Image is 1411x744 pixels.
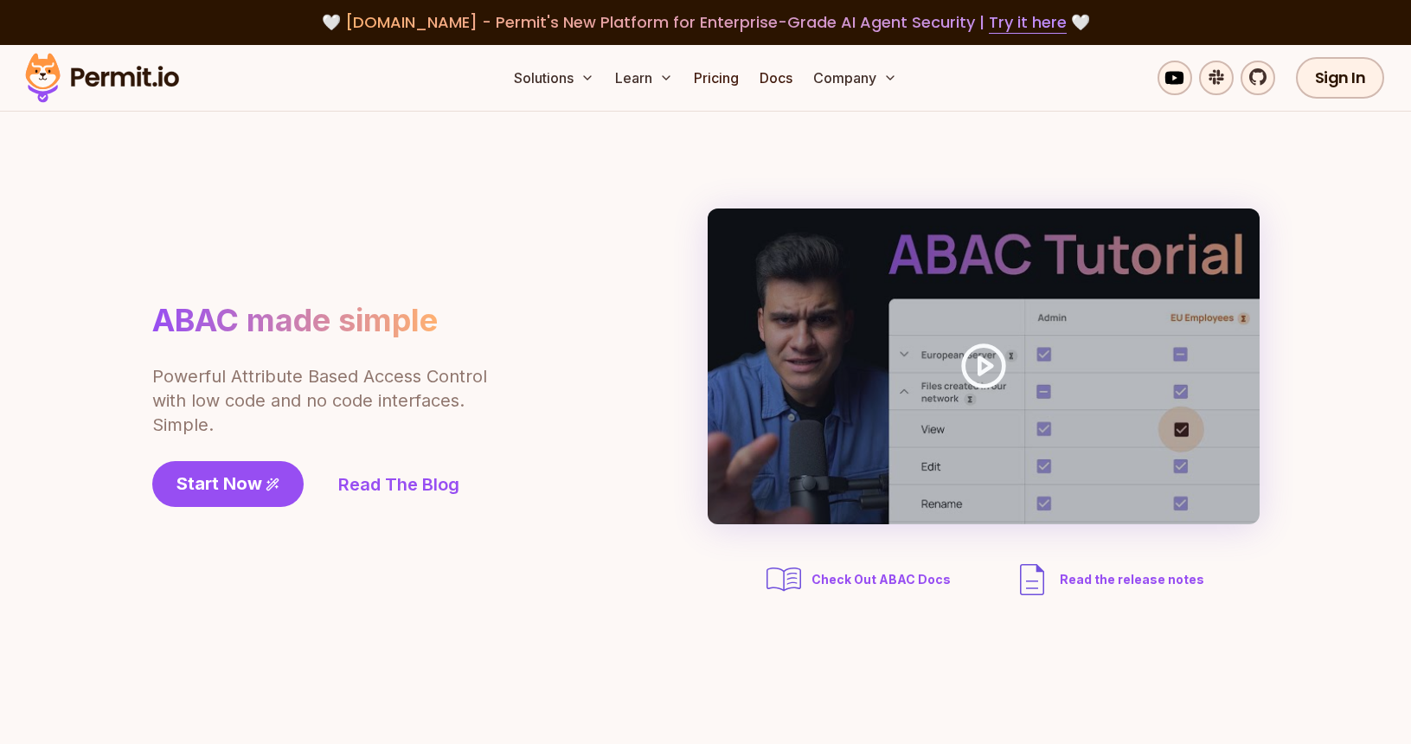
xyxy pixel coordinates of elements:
[811,571,951,588] span: Check Out ABAC Docs
[687,61,746,95] a: Pricing
[176,471,262,496] span: Start Now
[17,48,187,107] img: Permit logo
[1011,559,1053,600] img: description
[152,364,490,437] p: Powerful Attribute Based Access Control with low code and no code interfaces. Simple.
[507,61,601,95] button: Solutions
[345,11,1067,33] span: [DOMAIN_NAME] - Permit's New Platform for Enterprise-Grade AI Agent Security |
[338,472,459,497] a: Read The Blog
[806,61,904,95] button: Company
[989,11,1067,34] a: Try it here
[152,301,438,340] h1: ABAC made simple
[42,10,1369,35] div: 🤍 🤍
[763,559,956,600] a: Check Out ABAC Docs
[763,559,805,600] img: abac docs
[152,461,304,507] a: Start Now
[1011,559,1204,600] a: Read the release notes
[1060,571,1204,588] span: Read the release notes
[608,61,680,95] button: Learn
[1296,57,1385,99] a: Sign In
[753,61,799,95] a: Docs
